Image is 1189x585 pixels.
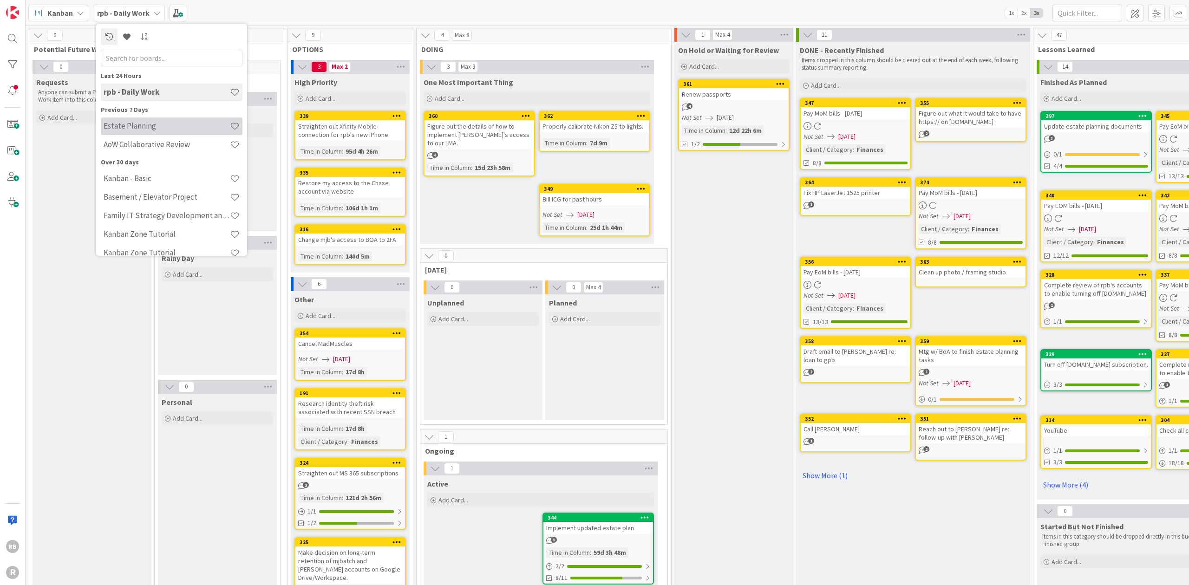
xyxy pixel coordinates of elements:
span: 2x [1018,8,1030,18]
div: 314 [1045,417,1151,423]
h4: Kanban - Basic [104,174,230,183]
span: : [853,303,854,313]
div: Time in Column [298,493,342,503]
div: Time in Column [427,162,471,173]
div: 1/1 [1041,445,1151,456]
h4: Family IT Strategy Development and Deployment [104,211,230,220]
div: 349Bill ICG for past hours [540,185,649,205]
span: 1 [695,29,711,40]
a: Show More (1) [800,468,1026,483]
div: Clean up photo / framing studio [916,266,1026,278]
div: 349 [544,186,649,192]
div: Complete review of rpb's accounts to enable turning off [DOMAIN_NAME] [1041,279,1151,299]
div: Time in Column [542,222,586,233]
span: 4/4 [1053,161,1062,171]
div: Time in Column [682,125,725,136]
span: : [471,162,472,173]
span: 0 / 1 [928,395,937,404]
div: 344 [543,513,653,522]
div: 297 [1041,112,1151,120]
div: Time in Column [298,423,342,434]
div: 314 [1041,416,1151,424]
span: : [342,251,343,261]
input: Search for boards... [101,50,242,66]
div: 329Turn off [DOMAIN_NAME] subscription. [1041,350,1151,370]
i: Not Set [1044,225,1064,233]
div: 354Cancel MadMuscles [295,329,405,350]
span: Add Card... [560,315,590,323]
div: Finances [854,144,886,155]
div: Max 4 [715,32,730,37]
a: 349Bill ICG for past hoursNot Set[DATE]Time in Column:25d 1h 44m [539,184,650,236]
div: 339 [300,113,405,119]
span: : [590,547,591,558]
a: 335Restore my access to the Chase account via websiteTime in Column:106d 1h 1m [294,168,406,217]
div: 297Update estate planning documents [1041,112,1151,132]
div: Client / Category [804,144,853,155]
span: : [586,138,588,148]
div: 17d 8h [343,367,367,377]
div: Last 24 Hours [101,71,242,81]
div: 362 [544,113,649,119]
div: 363 [920,259,1026,265]
i: Not Set [804,291,823,299]
a: 358Draft email to [PERSON_NAME] re: loan to gpb [800,336,911,383]
div: 191Research identity theft risk associated with recent SSN breach [295,389,405,418]
div: 316 [300,226,405,233]
span: 3 [311,61,327,72]
div: 356 [805,259,910,265]
div: Pay MoM bills - [DATE] [916,187,1026,199]
div: 344Implement updated estate plan [543,513,653,534]
span: Add Card... [811,81,841,90]
span: Add Card... [173,270,203,279]
div: 325Make decision on long-term retention of mjbatch and [PERSON_NAME] accounts on Google Drive/Wor... [295,538,405,584]
a: 356Pay EoM bills - [DATE]Not Set[DATE]Client / Category:Finances13/13 [800,257,911,329]
div: Client / Category [919,224,968,234]
div: 17d 8h [343,423,367,434]
div: Fix HP LaserJet 1525 printer [801,187,910,199]
a: 359Mtg w/ BoA to finish estate planning tasksNot Set[DATE]0/1 [915,336,1026,406]
span: 8/11 [555,573,568,583]
span: [DATE] [838,132,856,142]
div: 362Properly calibrate Nikon Z5 to lights. [540,112,649,132]
span: 4 [686,103,692,109]
span: 0 / 1 [1053,149,1062,159]
div: 362 [540,112,649,120]
a: 355Figure out what it would take to have https:// on [DOMAIN_NAME] [915,98,1026,142]
div: Figure out the details of how to implement [PERSON_NAME]'s access to our LMA. [425,120,534,149]
span: 1/2 [691,139,700,149]
span: [DATE] [838,291,856,300]
span: Potential Future Work Items [34,45,272,54]
span: 3 [440,61,456,72]
span: Kanban [47,7,73,19]
div: 95d 4h 26m [343,146,380,156]
div: Properly calibrate Nikon Z5 to lights. [540,120,649,132]
div: 314YouTube [1041,416,1151,436]
div: 358Draft email to [PERSON_NAME] re: loan to gpb [801,337,910,366]
div: 0/1 [916,394,1026,405]
a: 347Pay MoM bills - [DATE]Not Set[DATE]Client / Category:Finances8/8 [800,98,911,170]
a: 364Fix HP LaserJet 1525 printer [800,177,911,216]
span: : [968,224,969,234]
span: 13/13 [1169,171,1184,181]
span: [DATE] [717,113,734,123]
h4: rpb - Daily Work [104,87,230,97]
div: 340 [1041,191,1151,200]
span: 1 / 1 [307,507,316,516]
div: 364Fix HP LaserJet 1525 printer [801,178,910,199]
div: Finances [969,224,1001,234]
span: 2 [808,369,814,375]
div: Straighten out Xfinity Mobile connection for rpb's new iPhone [295,120,405,141]
div: 25d 1h 44m [588,222,625,233]
span: 1 [1049,302,1055,308]
a: 191Research identity theft risk associated with recent SSN breachTime in Column:17d 8hClient / Ca... [294,388,406,450]
div: 374 [916,178,1026,187]
div: Figure out what it would take to have https:// on [DOMAIN_NAME] [916,107,1026,128]
div: Over 30 days [101,157,242,167]
div: Time in Column [298,146,342,156]
a: 374Pay MoM bills - [DATE]Not Set[DATE]Client / Category:Finances8/8 [915,177,1026,249]
span: 1 [808,201,814,208]
span: [DATE] [333,354,350,364]
div: 12d 22h 6m [727,125,764,136]
span: 1 [1164,382,1170,388]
